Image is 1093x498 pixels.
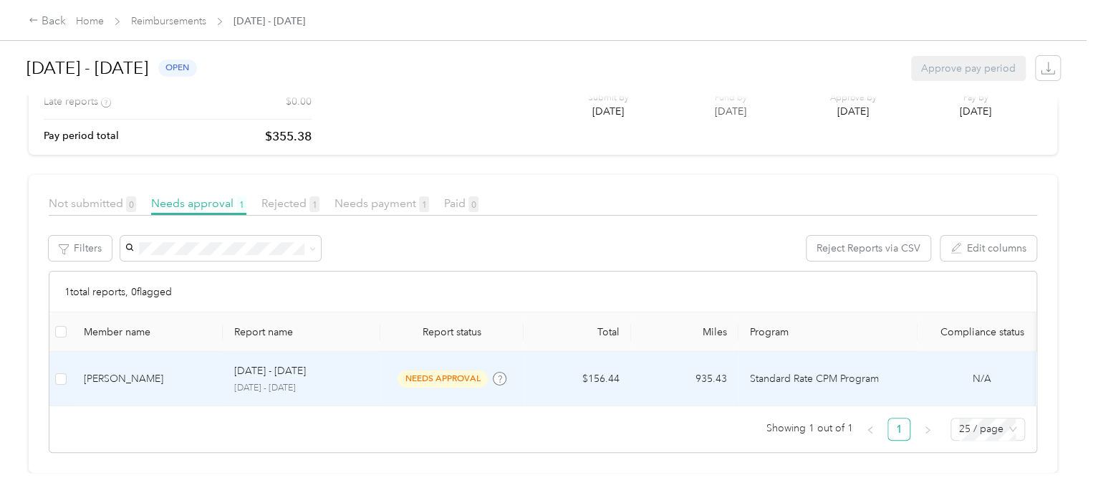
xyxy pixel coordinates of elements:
button: Reject Reports via CSV [806,236,930,261]
li: Previous Page [859,418,882,441]
span: needs approval [398,370,488,387]
button: Edit columns [940,236,1036,261]
td: N/A [918,352,1046,406]
button: right [916,418,939,441]
iframe: Everlance-gr Chat Button Frame [1013,418,1093,498]
div: 1 total reports, 0 flagged [49,272,1036,312]
p: $355.38 [265,128,312,145]
h1: [DATE] - [DATE] [27,51,148,85]
span: Compliance status [929,326,1035,338]
span: right [923,426,932,434]
div: Miles [642,326,727,338]
button: left [859,418,882,441]
li: 1 [887,418,910,441]
p: [DATE] [960,104,991,119]
span: left [866,426,875,434]
span: Report status [392,326,512,338]
p: [DATE] - [DATE] [234,382,369,395]
p: [DATE] - [DATE] [234,363,306,379]
span: open [158,59,197,76]
span: Needs approval [151,196,246,210]
span: 1 [309,196,319,212]
th: Report name [223,312,380,352]
div: [PERSON_NAME] [84,371,211,387]
a: 1 [888,418,910,440]
p: [DATE] [715,104,747,119]
a: Home [76,15,104,27]
button: Filters [49,236,112,261]
a: Reimbursements [131,15,206,27]
span: 0 [468,196,478,212]
td: $156.44 [524,352,631,406]
span: 0 [126,196,136,212]
div: Back [29,13,66,30]
span: 1 [236,196,246,212]
td: 935.43 [631,352,738,406]
li: Next Page [916,418,939,441]
th: Member name [72,312,223,352]
span: Not submitted [49,196,136,210]
span: 1 [419,196,429,212]
span: 25 / page [959,418,1016,440]
div: Member name [84,326,211,338]
p: [DATE] [588,104,629,119]
th: Program [738,312,918,352]
div: Page Size [950,418,1025,441]
span: Needs payment [334,196,429,210]
span: [DATE] - [DATE] [233,14,305,29]
span: Rejected [261,196,319,210]
span: Paid [444,196,478,210]
span: Showing 1 out of 1 [766,418,853,439]
p: Pay period total [44,128,119,143]
div: Total [535,326,620,338]
p: [DATE] [830,104,877,119]
td: Standard Rate CPM Program [738,352,918,406]
p: Standard Rate CPM Program [750,371,906,387]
